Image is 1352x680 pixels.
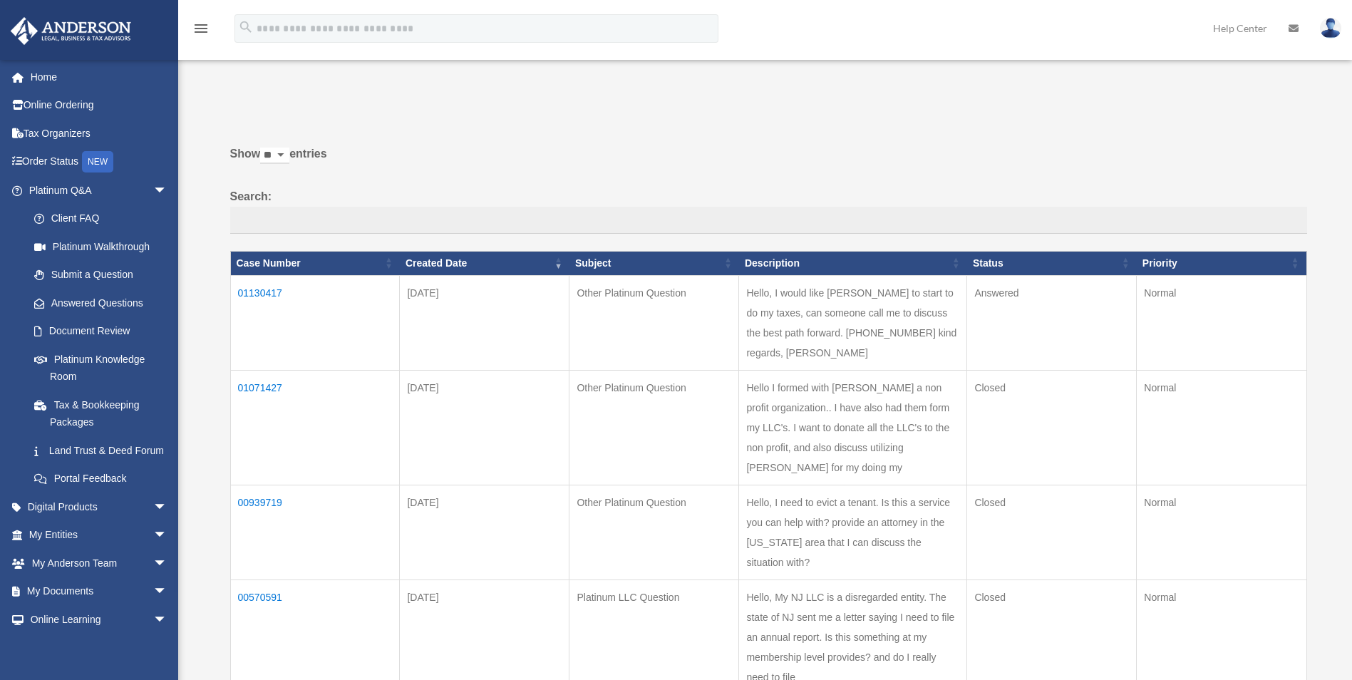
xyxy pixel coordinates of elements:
a: Portal Feedback [20,465,182,493]
a: Client FAQ [20,205,182,233]
a: Tax & Bookkeeping Packages [20,391,182,436]
td: Normal [1137,275,1306,370]
a: Online Ordering [10,91,189,120]
td: [DATE] [400,370,569,485]
a: Platinum Walkthrough [20,232,182,261]
a: My Documentsarrow_drop_down [10,577,189,606]
td: 01071427 [230,370,400,485]
a: Home [10,63,189,91]
a: Platinum Knowledge Room [20,345,182,391]
td: Hello I formed with [PERSON_NAME] a non profit organization.. I have also had them form my LLC's.... [739,370,967,485]
td: Other Platinum Question [569,275,739,370]
label: Search: [230,187,1307,234]
td: 00939719 [230,485,400,579]
td: 01130417 [230,275,400,370]
td: Other Platinum Question [569,370,739,485]
td: Normal [1137,370,1306,485]
td: Normal [1137,485,1306,579]
td: [DATE] [400,275,569,370]
label: Show entries [230,144,1307,178]
th: Priority: activate to sort column ascending [1137,251,1306,275]
th: Case Number: activate to sort column ascending [230,251,400,275]
span: arrow_drop_down [153,605,182,634]
th: Description: activate to sort column ascending [739,251,967,275]
a: Answered Questions [20,289,175,317]
i: menu [192,20,210,37]
th: Subject: activate to sort column ascending [569,251,739,275]
input: Search: [230,207,1307,234]
a: Order StatusNEW [10,148,189,177]
td: Answered [967,275,1137,370]
td: Hello, I would like [PERSON_NAME] to start to do my taxes, can someone call me to discuss the bes... [739,275,967,370]
td: Closed [967,485,1137,579]
a: Document Review [20,317,182,346]
span: arrow_drop_down [153,521,182,550]
img: Anderson Advisors Platinum Portal [6,17,135,45]
span: arrow_drop_down [153,549,182,578]
th: Created Date: activate to sort column ascending [400,251,569,275]
a: Online Learningarrow_drop_down [10,605,189,634]
td: Hello, I need to evict a tenant. Is this a service you can help with? provide an attorney in the ... [739,485,967,579]
a: Land Trust & Deed Forum [20,436,182,465]
img: User Pic [1320,18,1341,38]
a: Submit a Question [20,261,182,289]
td: [DATE] [400,485,569,579]
select: Showentries [260,148,289,164]
a: My Anderson Teamarrow_drop_down [10,549,189,577]
td: Closed [967,370,1137,485]
span: arrow_drop_down [153,493,182,522]
a: My Entitiesarrow_drop_down [10,521,189,550]
span: arrow_drop_down [153,577,182,607]
a: Platinum Q&Aarrow_drop_down [10,176,182,205]
span: arrow_drop_down [153,176,182,205]
a: menu [192,25,210,37]
th: Status: activate to sort column ascending [967,251,1137,275]
div: NEW [82,151,113,172]
a: Tax Organizers [10,119,189,148]
td: Other Platinum Question [569,485,739,579]
a: Digital Productsarrow_drop_down [10,493,189,521]
i: search [238,19,254,35]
